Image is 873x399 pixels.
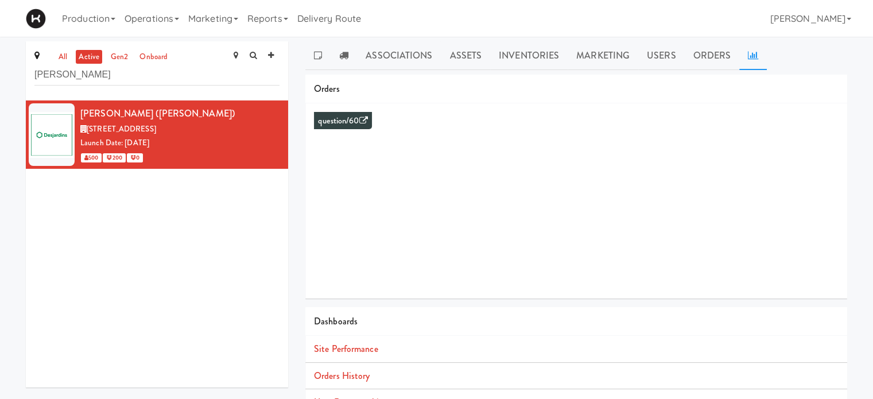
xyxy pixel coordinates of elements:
span: 0 [127,153,143,162]
a: all [56,50,70,64]
a: Assets [441,41,490,70]
span: Orders [314,82,340,95]
a: Orders History [314,369,370,382]
a: question/60 [318,115,367,127]
a: onboard [137,50,170,64]
a: Orders [685,41,740,70]
span: 500 [81,153,102,162]
a: Marketing [568,41,638,70]
li: [PERSON_NAME] ([PERSON_NAME])[STREET_ADDRESS]Launch Date: [DATE] 500 200 0 [26,100,288,169]
span: Dashboards [314,315,358,328]
a: gen2 [108,50,131,64]
a: Site Performance [314,342,378,355]
a: active [76,50,102,64]
a: Users [638,41,685,70]
a: Inventories [490,41,568,70]
img: Micromart [26,9,46,29]
input: Search site [34,64,280,86]
a: Associations [357,41,441,70]
span: [STREET_ADDRESS] [87,123,156,134]
span: 200 [103,153,125,162]
div: [PERSON_NAME] ([PERSON_NAME]) [80,105,280,122]
div: Launch Date: [DATE] [80,136,280,150]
